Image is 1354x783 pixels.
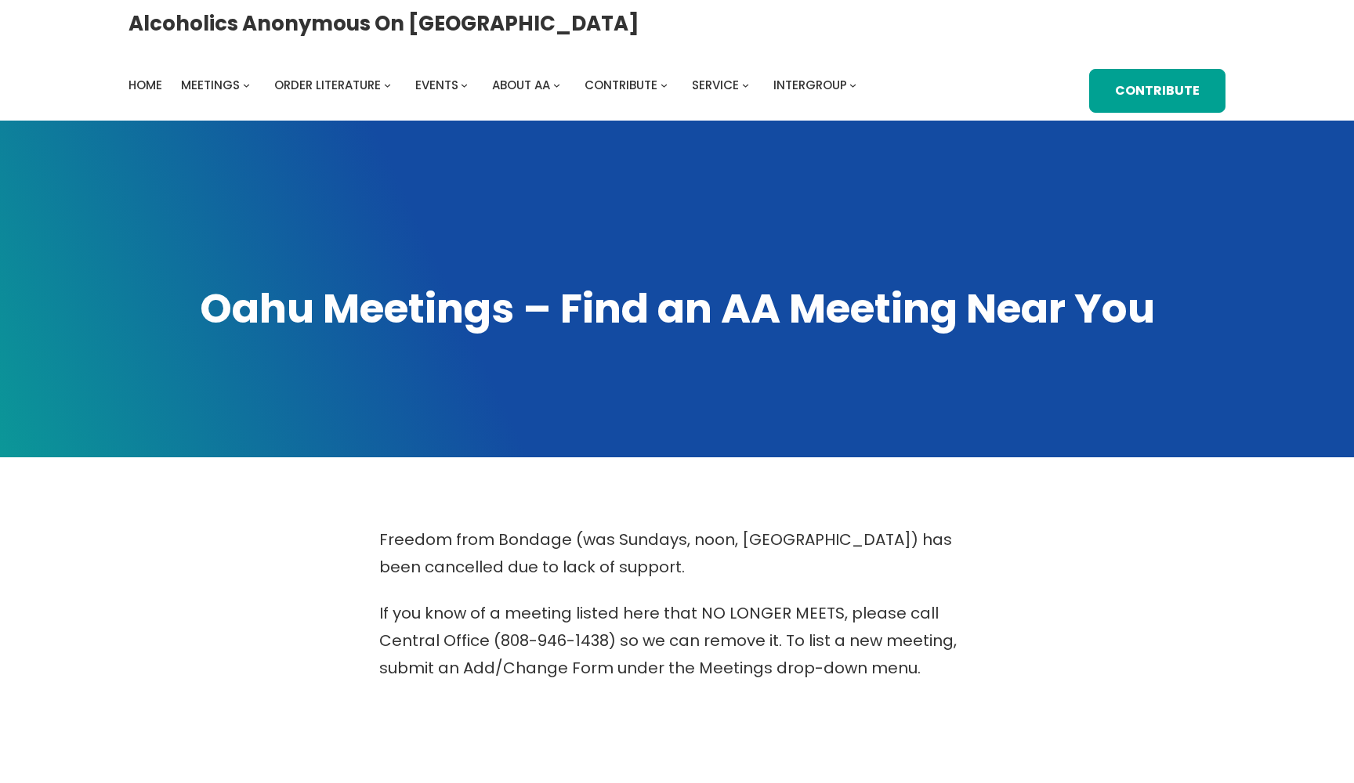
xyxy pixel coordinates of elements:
span: Order Literature [274,77,381,93]
a: Contribute [585,74,657,96]
button: Events submenu [461,81,468,88]
a: Home [129,74,162,96]
a: Events [415,74,458,96]
a: Service [692,74,739,96]
a: Contribute [1089,69,1225,113]
h1: Oahu Meetings – Find an AA Meeting Near You [129,281,1225,337]
button: Service submenu [742,81,749,88]
p: If you know of a meeting listed here that NO LONGER MEETS, please call Central Office (808-946-14... [379,600,975,682]
button: Meetings submenu [243,81,250,88]
span: Contribute [585,77,657,93]
a: Alcoholics Anonymous on [GEOGRAPHIC_DATA] [129,5,639,41]
p: Freedom from Bondage (was Sundays, noon, [GEOGRAPHIC_DATA]) has been cancelled due to lack of sup... [379,526,975,581]
a: Intergroup [773,74,847,96]
button: Intergroup submenu [849,81,856,88]
nav: Intergroup [129,74,862,96]
span: Home [129,77,162,93]
span: Meetings [181,77,240,93]
span: Events [415,77,458,93]
button: Order Literature submenu [384,81,391,88]
button: Contribute submenu [661,81,668,88]
span: About AA [492,77,550,93]
span: Service [692,77,739,93]
a: About AA [492,74,550,96]
button: About AA submenu [553,81,560,88]
span: Intergroup [773,77,847,93]
a: Meetings [181,74,240,96]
